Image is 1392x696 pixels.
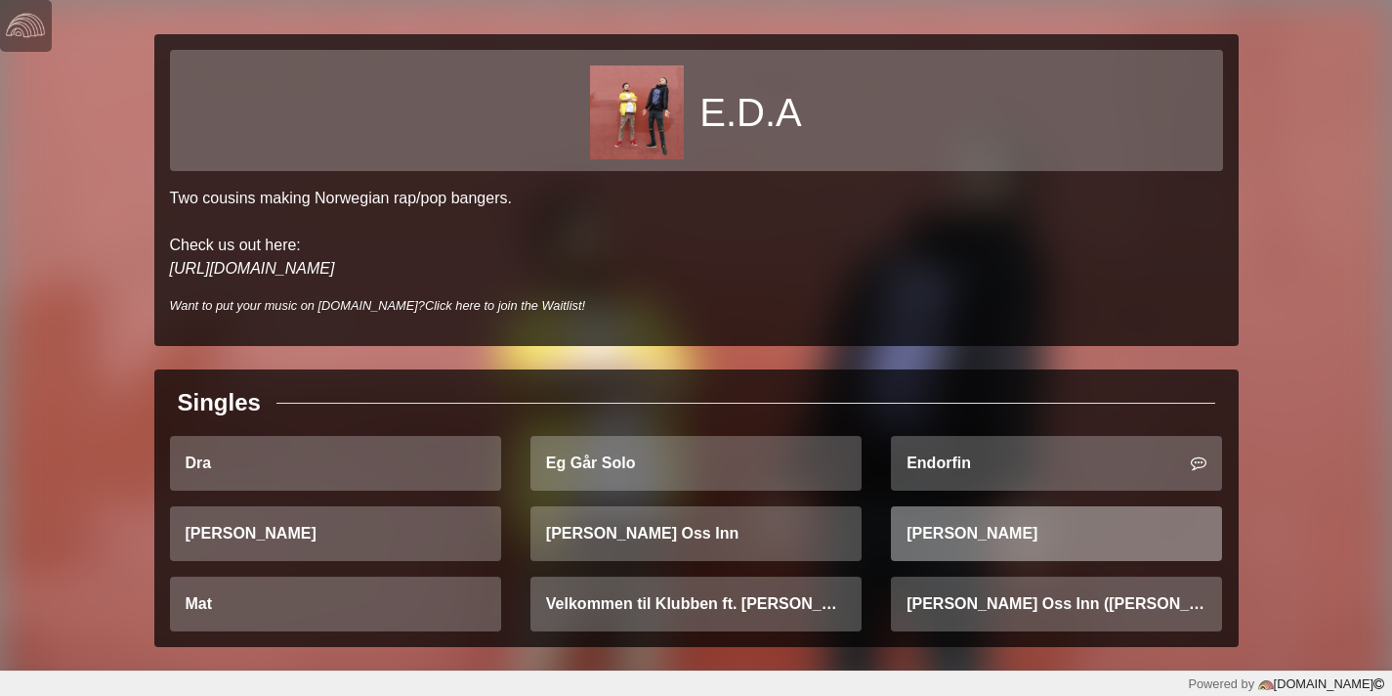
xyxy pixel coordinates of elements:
img: logo-color-e1b8fa5219d03fcd66317c3d3cfaab08a3c62fe3c3b9b34d55d8365b78b1766b.png [1258,677,1274,693]
a: [PERSON_NAME] [891,506,1222,561]
a: [PERSON_NAME] [170,506,501,561]
a: Mat [170,577,501,631]
a: [URL][DOMAIN_NAME] [170,260,335,277]
img: 19aa4290cd9cdf71d6375ce901d6d44cf64a26edfd931db649aa5cdaf2d82e90.jpg [590,65,684,159]
a: Click here to join the Waitlist! [425,298,585,313]
a: [PERSON_NAME] Oss Inn [530,506,862,561]
a: [PERSON_NAME] Oss Inn ([PERSON_NAME] Remix) [891,577,1222,631]
p: Two cousins making Norwegian rap/pop bangers. Check us out here: [170,187,1223,281]
a: Endorfin [891,436,1222,491]
div: Powered by [1188,674,1384,693]
i: Want to put your music on [DOMAIN_NAME]? [170,298,586,313]
div: Singles [178,385,261,420]
a: Velkommen til Klubben ft. [PERSON_NAME] [530,577,862,631]
img: logo-white-4c48a5e4bebecaebe01ca5a9d34031cfd3d4ef9ae749242e8c4bf12ef99f53e8.png [6,6,45,45]
a: [DOMAIN_NAME] [1254,676,1384,691]
h1: E.D.A [699,89,801,136]
a: Dra [170,436,501,491]
a: Eg Går Solo [530,436,862,491]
